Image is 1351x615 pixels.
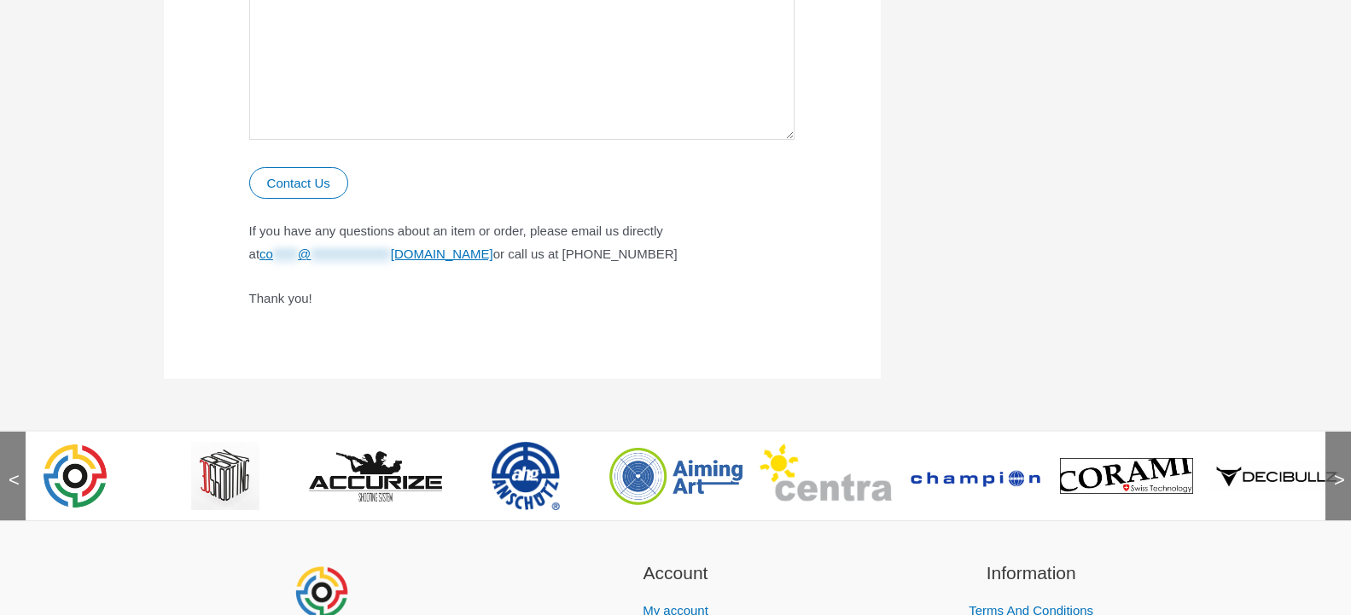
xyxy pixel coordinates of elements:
[249,287,795,310] p: Thank you!
[875,560,1188,587] h2: Information
[519,560,832,587] h2: Account
[259,247,493,261] span: This contact has been encoded by Anti-Spam by CleanTalk. Click to decode. To finish the decoding ...
[249,219,795,267] p: If you have any questions about an item or order, please email us directly at or call us at [PHON...
[249,167,348,199] button: Contact Us
[1325,455,1342,472] span: >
